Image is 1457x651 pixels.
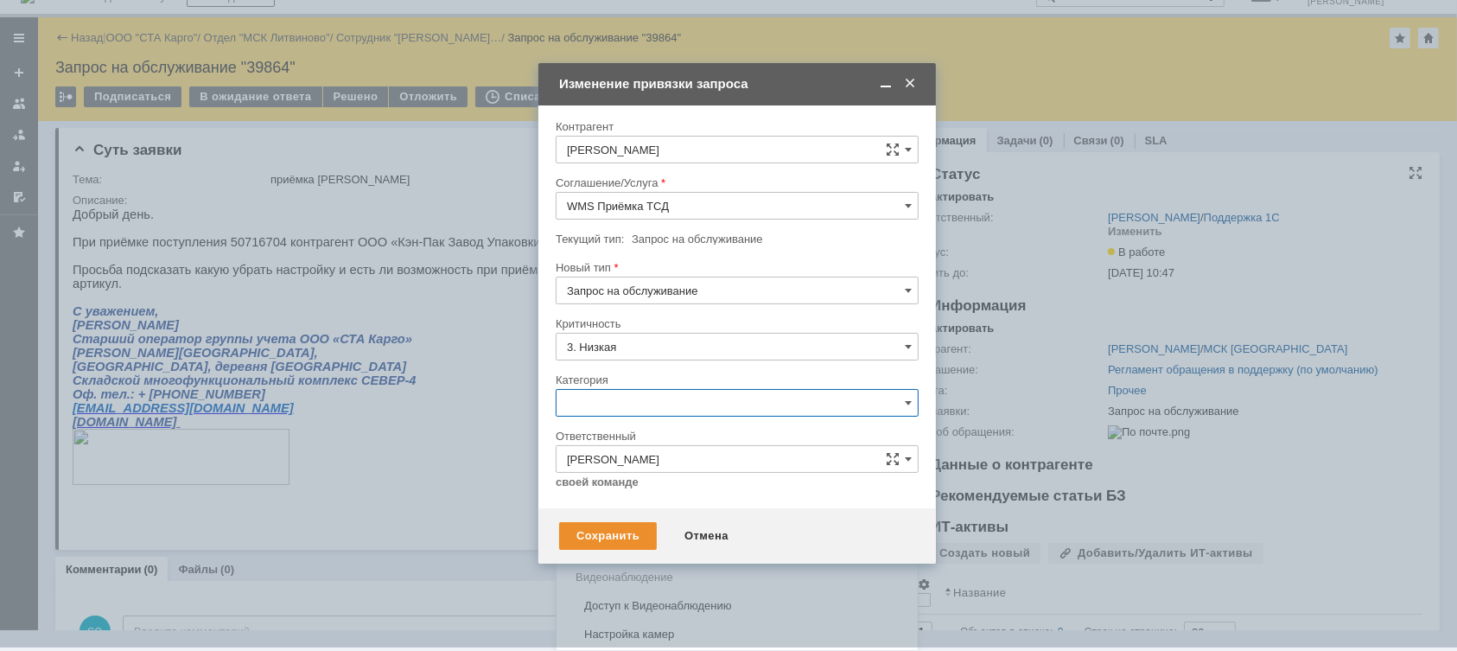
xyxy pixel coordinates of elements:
[556,318,915,329] div: Критичность
[556,177,915,188] div: Соглашение/Услуга
[886,143,900,156] span: Сложная форма
[559,76,919,92] div: Изменение привязки запроса
[901,76,919,92] span: Закрыть
[877,76,894,92] span: Свернуть (Ctrl + M)
[632,233,763,246] span: Запрос на обслуживание
[556,475,639,489] a: своей команде
[556,121,915,132] div: Контрагент
[556,374,915,386] div: Категория
[886,452,900,466] span: Сложная форма
[556,431,915,442] div: Ответственный
[556,262,915,273] div: Новый тип
[556,233,624,246] label: Текущий тип:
